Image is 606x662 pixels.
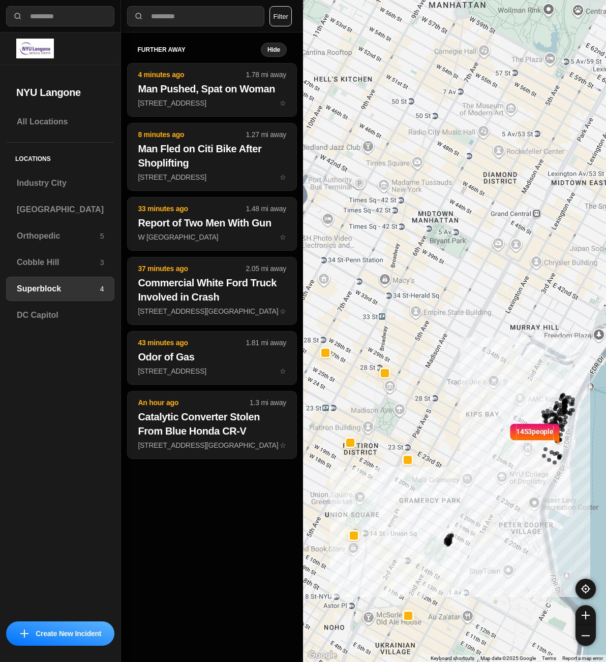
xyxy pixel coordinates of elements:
[138,306,286,316] p: [STREET_ADDRESS][GEOGRAPHIC_DATA]
[127,123,297,191] button: 8 minutes ago1.27 mi awayMan Fled on Citi Bike After Shoplifting[STREET_ADDRESS]star
[138,398,250,408] p: An hour ago
[137,46,261,54] h5: further away
[127,98,297,107] a: 4 minutes ago1.78 mi awayMan Pushed, Spat on Woman[STREET_ADDRESS]star
[138,366,286,376] p: [STREET_ADDRESS]
[138,204,246,214] p: 33 minutes ago
[127,367,297,375] a: 43 minutes ago1.81 mi awayOdor of Gas[STREET_ADDRESS]star
[250,398,286,408] p: 1.3 mi away
[6,197,114,222] a: [GEOGRAPHIC_DATA]
[17,116,104,128] h3: All Locations
[138,142,286,170] h2: Man Fled on Citi Bike After Shoplifting
[575,625,596,646] button: zoom-out
[508,422,516,445] img: notch
[280,441,286,449] span: star
[138,440,286,450] p: [STREET_ADDRESS][GEOGRAPHIC_DATA]
[6,250,114,275] a: Cobble Hill3
[582,611,590,619] img: zoom-in
[138,98,286,108] p: [STREET_ADDRESS]
[138,129,246,140] p: 8 minutes ago
[581,584,590,593] img: recenter
[6,224,114,248] a: Orthopedic5
[280,99,286,107] span: star
[306,649,339,662] img: Google
[127,257,297,325] button: 37 minutes ago2.05 mi awayCommercial White Ford Truck Involved in Crash[STREET_ADDRESS][GEOGRAPHI...
[127,197,297,251] button: 33 minutes ago1.48 mi awayReport of Two Men With GunW [GEOGRAPHIC_DATA]star
[20,630,28,638] img: icon
[516,426,554,449] p: 1453 people
[138,276,286,304] h2: Commercial White Ford Truck Involved in Crash
[480,655,536,661] span: Map data ©2025 Google
[138,70,246,80] p: 4 minutes ago
[138,216,286,230] h2: Report of Two Men With Gun
[6,277,114,301] a: Superblock4
[269,6,292,26] button: Filter
[138,232,286,242] p: W [GEOGRAPHIC_DATA]
[17,309,104,321] h3: DC Capitol
[246,70,286,80] p: 1.78 mi away
[575,579,596,599] button: recenter
[6,143,114,171] h5: Locations
[582,632,590,640] img: zoom-out
[431,655,474,662] button: Keyboard shortcuts
[127,441,297,449] a: An hour ago1.3 mi awayCatalytic Converter Stolen From Blue Honda CR-V[STREET_ADDRESS][GEOGRAPHIC_...
[575,605,596,625] button: zoom-in
[16,39,54,58] img: logo
[562,655,603,661] a: Report a map error
[6,171,114,195] a: Industry City
[267,46,280,54] small: Hide
[100,231,104,241] p: 5
[17,177,104,189] h3: Industry City
[127,63,297,117] button: 4 minutes ago1.78 mi awayMan Pushed, Spat on Woman[STREET_ADDRESS]star
[36,628,101,639] p: Create New Incident
[554,422,561,445] img: notch
[246,204,286,214] p: 1.48 mi away
[138,172,286,182] p: [STREET_ADDRESS]
[542,655,556,661] a: Terms (opens in new tab)
[127,233,297,241] a: 33 minutes ago1.48 mi awayReport of Two Men With GunW [GEOGRAPHIC_DATA]star
[246,338,286,348] p: 1.81 mi away
[100,284,104,294] p: 4
[134,11,144,21] img: search
[6,303,114,327] a: DC Capitol
[280,173,286,181] span: star
[280,307,286,315] span: star
[127,391,297,459] button: An hour ago1.3 mi awayCatalytic Converter Stolen From Blue Honda CR-V[STREET_ADDRESS][GEOGRAPHIC_...
[138,350,286,364] h2: Odor of Gas
[138,410,286,438] h2: Catalytic Converter Stolen From Blue Honda CR-V
[17,230,100,242] h3: Orthopedic
[138,263,246,274] p: 37 minutes ago
[17,204,104,216] h3: [GEOGRAPHIC_DATA]
[127,331,297,385] button: 43 minutes ago1.81 mi awayOdor of Gas[STREET_ADDRESS]star
[13,11,23,21] img: search
[17,256,100,269] h3: Cobble Hill
[138,82,286,96] h2: Man Pushed, Spat on Woman
[280,233,286,241] span: star
[6,621,114,646] button: iconCreate New Incident
[138,338,246,348] p: 43 minutes ago
[246,263,286,274] p: 2.05 mi away
[246,129,286,140] p: 1.27 mi away
[17,283,100,295] h3: Superblock
[16,85,104,100] h2: NYU Langone
[127,307,297,315] a: 37 minutes ago2.05 mi awayCommercial White Ford Truck Involved in Crash[STREET_ADDRESS][GEOGRAPHI...
[306,649,339,662] a: Open this area in Google Maps (opens a new window)
[127,173,297,181] a: 8 minutes ago1.27 mi awayMan Fled on Citi Bike After Shoplifting[STREET_ADDRESS]star
[261,43,287,57] button: Hide
[6,110,114,134] a: All Locations
[100,257,104,268] p: 3
[280,367,286,375] span: star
